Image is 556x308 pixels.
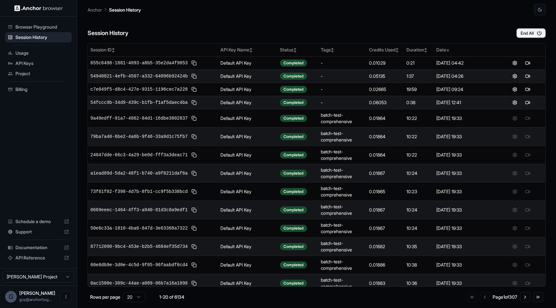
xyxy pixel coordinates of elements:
[280,170,307,177] div: Completed
[406,243,431,250] div: 10:35
[5,253,72,263] div: API Reference
[280,280,307,287] div: Completed
[280,261,307,268] div: Completed
[90,188,188,195] span: 73f61f82-f398-4d7b-8fb1-cc9f5b338bcd
[436,207,494,213] div: [DATE] 19:33
[369,152,401,158] div: 0.01864
[321,258,364,271] div: batch-test-comprehensive
[280,188,307,195] div: Completed
[406,225,431,231] div: 10:24
[369,99,401,106] div: 0.06053
[406,60,431,66] div: 0:21
[5,227,72,237] div: Support
[15,24,69,30] span: Browser Playground
[406,280,431,286] div: 10:36
[218,56,277,69] td: Default API Key
[369,280,401,286] div: 0.01883
[218,109,277,127] td: Default API Key
[516,28,546,38] button: End All
[321,73,364,79] div: -
[395,48,399,52] span: ↕
[424,48,427,52] span: ↕
[369,262,401,268] div: 0.01886
[446,48,449,52] span: ↓
[321,130,364,143] div: batch-test-comprehensive
[5,22,72,32] div: Browser Playground
[15,70,69,77] span: Project
[369,73,401,79] div: 0.05135
[369,243,401,250] div: 0.01882
[321,47,364,53] div: Tags
[88,6,102,13] p: Anchor
[90,262,188,268] span: 60e8db9e-3d0e-4c5d-9f05-96faabdf8cd4
[90,280,188,286] span: 0ac1500e-309c-44ae-a089-86b7a16a1898
[90,170,188,177] span: a1ead89d-5da2-48f1-b740-a9f8211daf6a
[406,207,431,213] div: 10:24
[5,68,72,79] div: Project
[369,60,401,66] div: 0.01029
[90,115,188,122] span: 9a49edff-91a7-4862-84d1-16dbe3802837
[436,262,494,268] div: [DATE] 19:33
[218,83,277,96] td: Default API Key
[5,216,72,227] div: Schedule a demo
[280,59,307,67] div: Completed
[280,115,307,122] div: Completed
[90,60,188,66] span: 655c6498-1881-4093-a8b5-35e2da4f9053
[406,170,431,177] div: 10:24
[436,115,494,122] div: [DATE] 19:33
[406,115,431,122] div: 10:22
[331,48,334,52] span: ↕
[15,60,69,67] span: API Keys
[369,47,401,53] div: Credits Used
[15,229,61,235] span: Support
[436,280,494,286] div: [DATE] 19:33
[436,47,494,53] div: Date
[218,69,277,83] td: Default API Key
[321,240,364,253] div: batch-test-comprehensive
[406,262,431,268] div: 10:38
[406,73,431,79] div: 1:37
[436,188,494,195] div: [DATE] 19:33
[5,84,72,95] div: Billing
[90,152,188,158] span: 24047dde-66c3-4a29-be0d-fff3a3deac71
[90,207,188,213] span: 0669eeec-1464-4ff3-a940-81d3c8a9edf1
[15,244,61,251] span: Documentation
[156,294,188,300] div: 1-20 of 6134
[321,185,364,198] div: batch-test-comprehensive
[109,6,141,13] p: Session History
[436,133,494,140] div: [DATE] 19:33
[249,48,253,52] span: ↕
[15,50,69,56] span: Usage
[369,115,401,122] div: 0.01864
[15,218,61,225] span: Schedule a demo
[14,5,63,11] img: Anchor Logo
[321,277,364,290] div: batch-test-comprehensive
[5,32,72,42] div: Session History
[5,242,72,253] div: Documentation
[369,188,401,195] div: 0.01865
[436,60,494,66] div: [DATE] 04:42
[15,86,69,93] span: Billing
[280,225,307,232] div: Completed
[369,170,401,177] div: 0.01867
[90,133,188,140] span: 79ba7a40-6be2-4a6b-9f46-33a9d1c75fb7
[218,127,277,146] td: Default API Key
[436,73,494,79] div: [DATE] 04:26
[280,86,307,93] div: Completed
[88,6,141,13] nav: breadcrumb
[406,152,431,158] div: 10:22
[218,219,277,237] td: Default API Key
[369,86,401,93] div: 0.02665
[321,86,364,93] div: -
[60,291,72,303] button: Open menu
[218,256,277,274] td: Default API Key
[90,86,188,93] span: c7e049f5-d8c4-427e-9315-1196cec7a228
[280,133,307,140] div: Completed
[321,167,364,180] div: batch-test-comprehensive
[436,86,494,93] div: [DATE] 09:24
[90,47,215,53] div: Session ID
[406,86,431,93] div: 19:59
[436,152,494,158] div: [DATE] 19:33
[218,96,277,109] td: Default API Key
[369,207,401,213] div: 0.01867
